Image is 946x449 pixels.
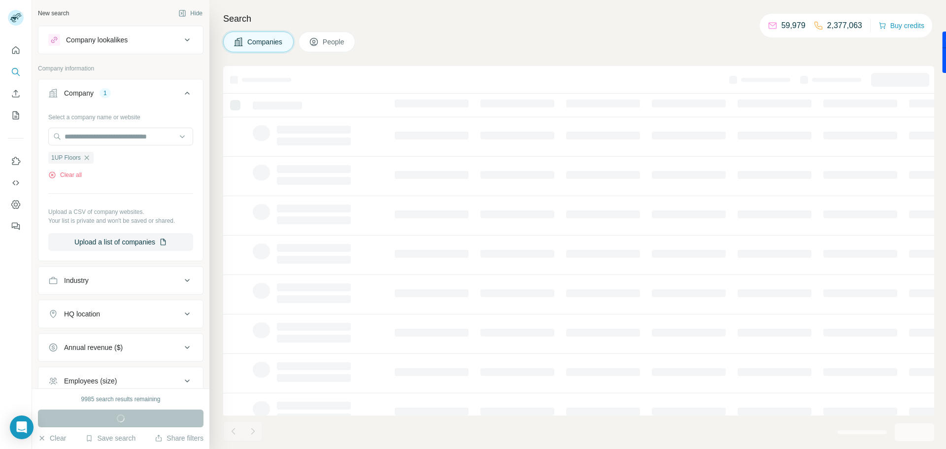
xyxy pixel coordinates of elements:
[38,64,203,73] p: Company information
[100,89,111,98] div: 1
[38,302,203,326] button: HQ location
[827,20,862,32] p: 2,377,063
[8,106,24,124] button: My lists
[247,37,283,47] span: Companies
[64,88,94,98] div: Company
[64,276,89,285] div: Industry
[155,433,203,443] button: Share filters
[878,19,924,33] button: Buy credits
[38,28,203,52] button: Company lookalikes
[8,196,24,213] button: Dashboard
[64,376,117,386] div: Employees (size)
[48,207,193,216] p: Upload a CSV of company websites.
[781,20,806,32] p: 59,979
[48,216,193,225] p: Your list is private and won't be saved or shared.
[38,336,203,359] button: Annual revenue ($)
[64,343,123,352] div: Annual revenue ($)
[8,63,24,81] button: Search
[10,415,34,439] div: Open Intercom Messenger
[8,41,24,59] button: Quick start
[171,6,209,21] button: Hide
[223,12,934,26] h4: Search
[48,233,193,251] button: Upload a list of companies
[8,85,24,103] button: Enrich CSV
[38,369,203,393] button: Employees (size)
[85,433,135,443] button: Save search
[64,309,100,319] div: HQ location
[38,269,203,292] button: Industry
[48,171,82,179] button: Clear all
[8,152,24,170] button: Use Surfe on LinkedIn
[38,433,66,443] button: Clear
[38,9,69,18] div: New search
[323,37,345,47] span: People
[81,395,161,404] div: 9985 search results remaining
[51,153,81,162] span: 1UP Floors
[66,35,128,45] div: Company lookalikes
[8,174,24,192] button: Use Surfe API
[38,81,203,109] button: Company1
[8,217,24,235] button: Feedback
[48,109,193,122] div: Select a company name or website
